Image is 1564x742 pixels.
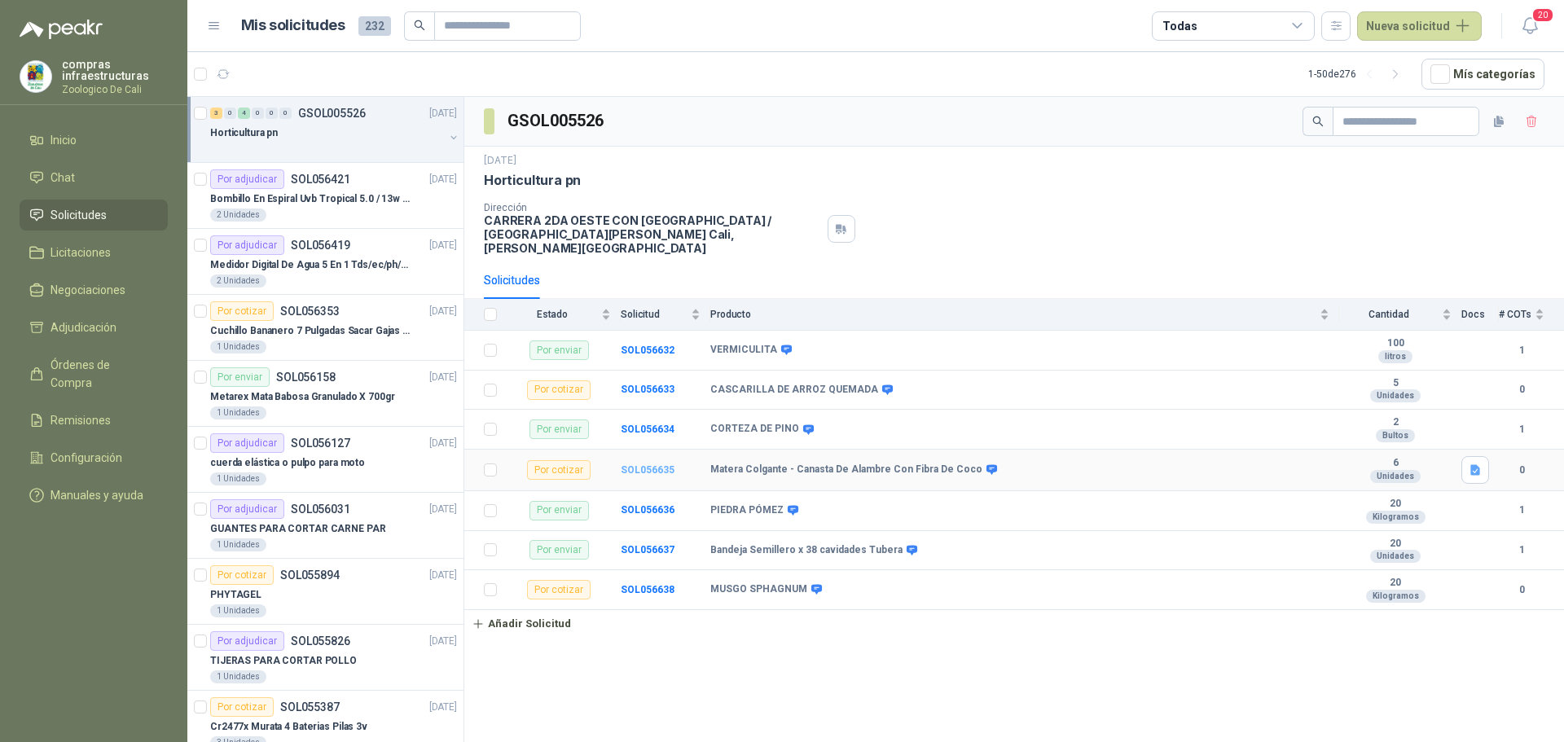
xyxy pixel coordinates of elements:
[210,235,284,255] div: Por adjudicar
[279,108,292,119] div: 0
[20,61,51,92] img: Company Logo
[51,486,143,504] span: Manuales y ayuda
[210,587,261,603] p: PHYTAGEL
[238,108,250,119] div: 4
[1339,538,1452,551] b: 20
[51,131,77,149] span: Inicio
[62,85,168,94] p: Zoologico De Cali
[1162,17,1197,35] div: Todas
[252,108,264,119] div: 0
[429,238,457,253] p: [DATE]
[1339,337,1452,350] b: 100
[429,304,457,319] p: [DATE]
[429,370,457,385] p: [DATE]
[210,499,284,519] div: Por adjudicar
[1421,59,1544,90] button: Mís categorías
[51,356,152,392] span: Órdenes de Compra
[210,538,266,551] div: 1 Unidades
[429,634,457,649] p: [DATE]
[210,301,274,321] div: Por cotizar
[51,281,125,299] span: Negociaciones
[484,271,540,289] div: Solicitudes
[187,361,463,427] a: Por enviarSOL056158[DATE] Metarex Mata Babosa Granulado X 700gr1 Unidades
[210,367,270,387] div: Por enviar
[210,653,357,669] p: TIJERAS PARA CORTAR POLLO
[1499,299,1564,331] th: # COTs
[210,631,284,651] div: Por adjudicar
[20,274,168,305] a: Negociaciones
[484,202,821,213] p: Dirección
[621,424,674,435] b: SOL056634
[507,299,621,331] th: Estado
[621,309,688,320] span: Solicitud
[20,162,168,193] a: Chat
[187,295,463,361] a: Por cotizarSOL056353[DATE] Cuchillo Bananero 7 Pulgadas Sacar Gajas O Deshoje O Desman1 Unidades
[51,411,111,429] span: Remisiones
[621,345,674,356] a: SOL056632
[1339,416,1452,429] b: 2
[266,108,278,119] div: 0
[210,169,284,189] div: Por adjudicar
[464,610,1564,638] a: Añadir Solicitud
[51,449,122,467] span: Configuración
[210,433,284,453] div: Por adjudicar
[187,625,463,691] a: Por adjudicarSOL055826[DATE] TIJERAS PARA CORTAR POLLO1 Unidades
[210,697,274,717] div: Por cotizar
[20,349,168,398] a: Órdenes de Compra
[187,493,463,559] a: Por adjudicarSOL056031[DATE] GUANTES PARA CORTAR CARNE PAR1 Unidades
[20,237,168,268] a: Licitaciones
[1499,309,1531,320] span: # COTs
[280,305,340,317] p: SOL056353
[51,169,75,187] span: Chat
[1378,350,1412,363] div: litros
[210,274,266,288] div: 2 Unidades
[210,257,413,273] p: Medidor Digital De Agua 5 En 1 Tds/ec/ph/salinidad/temperatu
[20,200,168,231] a: Solicitudes
[1308,61,1408,87] div: 1 - 50 de 276
[1370,470,1421,483] div: Unidades
[210,455,365,471] p: cuerda elástica o pulpo para moto
[464,610,578,638] button: Añadir Solicitud
[429,106,457,121] p: [DATE]
[429,172,457,187] p: [DATE]
[1339,498,1452,511] b: 20
[1499,582,1544,598] b: 0
[429,502,457,517] p: [DATE]
[1370,550,1421,563] div: Unidades
[429,568,457,583] p: [DATE]
[20,125,168,156] a: Inicio
[62,59,168,81] p: compras infraestructuras
[1515,11,1544,41] button: 20
[1339,309,1439,320] span: Cantidad
[621,464,674,476] a: SOL056635
[484,213,821,255] p: CARRERA 2DA OESTE CON [GEOGRAPHIC_DATA] / [GEOGRAPHIC_DATA][PERSON_NAME] Cali , [PERSON_NAME][GEO...
[358,16,391,36] span: 232
[51,244,111,261] span: Licitaciones
[429,700,457,715] p: [DATE]
[1366,511,1426,524] div: Kilogramos
[291,635,350,647] p: SOL055826
[1499,463,1544,478] b: 0
[210,719,367,735] p: Cr2477x Murata 4 Baterias Pilas 3v
[210,604,266,617] div: 1 Unidades
[1339,457,1452,470] b: 6
[1370,389,1421,402] div: Unidades
[1499,382,1544,397] b: 0
[710,423,799,436] b: CORTEZA DE PINO
[414,20,425,31] span: search
[710,299,1339,331] th: Producto
[280,701,340,713] p: SOL055387
[1312,116,1324,127] span: search
[529,540,589,560] div: Por enviar
[621,504,674,516] a: SOL056636
[621,299,710,331] th: Solicitud
[291,173,350,185] p: SOL056421
[210,406,266,419] div: 1 Unidades
[291,437,350,449] p: SOL056127
[1339,299,1461,331] th: Cantidad
[20,480,168,511] a: Manuales y ayuda
[621,544,674,555] b: SOL056637
[710,504,784,517] b: PIEDRA PÓMEZ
